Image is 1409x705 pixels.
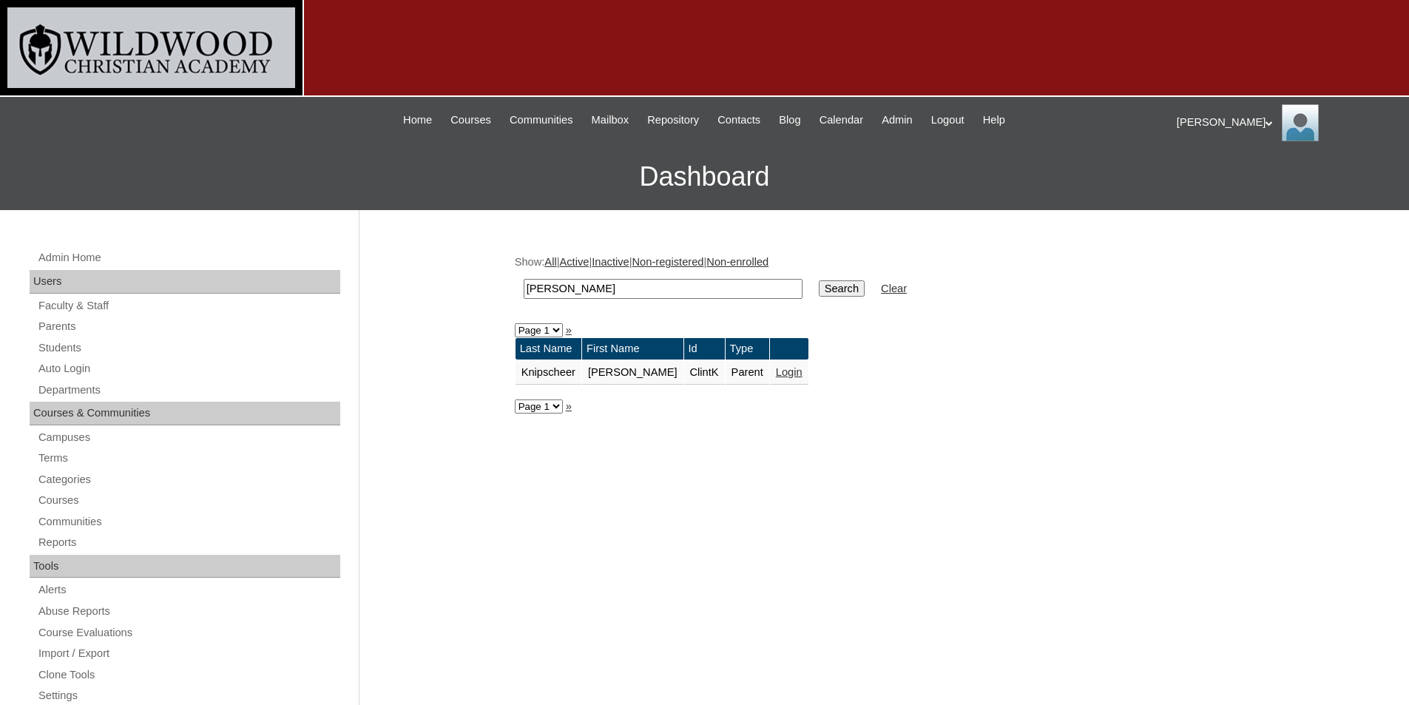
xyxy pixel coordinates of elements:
a: » [566,324,572,336]
span: Communities [510,112,573,129]
span: Contacts [717,112,760,129]
a: Students [37,339,340,357]
td: Id [684,338,725,360]
td: Type [726,338,769,360]
a: » [566,400,572,412]
a: Logout [924,112,972,129]
a: Courses [37,491,340,510]
span: Home [403,112,432,129]
a: Alerts [37,581,340,599]
td: ClintK [684,360,725,385]
a: Non-enrolled [706,256,768,268]
a: Clear [881,283,907,294]
a: Campuses [37,428,340,447]
a: Contacts [710,112,768,129]
img: Jill Isaac [1282,104,1319,141]
a: Clone Tools [37,666,340,684]
a: Active [559,256,589,268]
div: Users [30,270,340,294]
a: Admin [874,112,920,129]
span: Help [983,112,1005,129]
a: Abuse Reports [37,602,340,621]
a: Courses [443,112,499,129]
a: Mailbox [584,112,637,129]
div: Show: | | | | [515,254,1247,307]
a: Terms [37,449,340,468]
td: First Name [582,338,683,360]
a: Import / Export [37,644,340,663]
img: logo-white.png [7,7,295,88]
a: Auto Login [37,360,340,378]
a: Admin Home [37,249,340,267]
span: Admin [882,112,913,129]
span: Courses [450,112,491,129]
a: Non-registered [632,256,704,268]
span: Calendar [820,112,863,129]
a: Calendar [812,112,871,129]
td: Knipscheer [516,360,581,385]
a: Login [776,366,803,378]
a: Communities [37,513,340,531]
input: Search [524,279,803,299]
a: Course Evaluations [37,624,340,642]
a: Settings [37,687,340,705]
a: Departments [37,381,340,399]
a: Help [976,112,1013,129]
span: Blog [779,112,800,129]
td: Parent [726,360,769,385]
h3: Dashboard [7,144,1402,210]
a: Parents [37,317,340,336]
td: Last Name [516,338,581,360]
a: Home [396,112,439,129]
a: All [544,256,556,268]
a: Inactive [592,256,629,268]
div: Tools [30,555,340,578]
td: [PERSON_NAME] [582,360,683,385]
a: Reports [37,533,340,552]
a: Blog [771,112,808,129]
span: Logout [931,112,964,129]
a: Categories [37,470,340,489]
span: Mailbox [592,112,629,129]
a: Communities [502,112,581,129]
a: Repository [640,112,706,129]
div: Courses & Communities [30,402,340,425]
span: Repository [647,112,699,129]
div: [PERSON_NAME] [1177,104,1394,141]
input: Search [819,280,865,297]
a: Faculty & Staff [37,297,340,315]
